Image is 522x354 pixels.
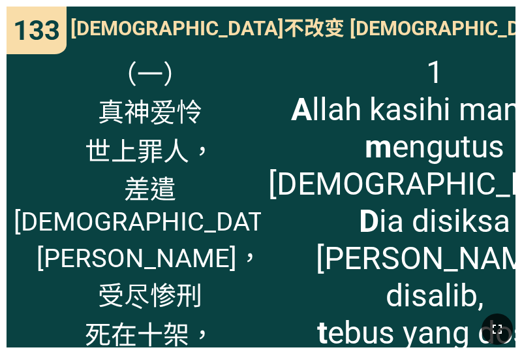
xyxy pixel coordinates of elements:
[359,202,379,240] b: D
[365,128,392,165] b: m
[13,14,60,46] span: 133
[291,91,312,128] b: A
